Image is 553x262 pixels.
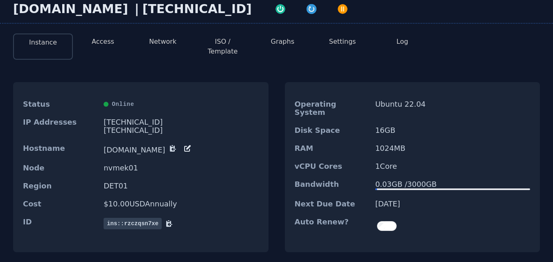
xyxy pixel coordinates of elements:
dd: 1024 MB [375,144,530,152]
dt: RAM [295,144,369,152]
div: 0.03 GB / 3000 GB [375,180,530,188]
dd: [DATE] [375,200,530,208]
dt: Disk Space [295,126,369,134]
dd: DET01 [104,182,258,190]
dt: Region [23,182,97,190]
button: Access [92,37,114,47]
dt: Bandwidth [295,180,369,190]
dd: Ubuntu 22.04 [375,100,530,116]
button: ISO / Template [199,37,246,56]
div: Online [104,100,258,108]
dt: Hostname [23,144,97,154]
button: Settings [329,37,356,47]
dt: Next Due Date [295,200,369,208]
div: [TECHNICAL_ID] [104,126,258,134]
button: Instance [29,38,57,47]
button: Power Off [327,2,358,15]
button: Graphs [271,37,294,47]
dt: Cost [23,200,97,208]
span: ins::rzczqsn7xe [104,218,162,229]
dt: Node [23,164,97,172]
dd: nvmek01 [104,164,258,172]
dd: 16 GB [375,126,530,134]
dd: $ 10.00 USD Annually [104,200,258,208]
dt: Operating System [295,100,369,116]
button: Log [397,37,409,47]
div: [TECHNICAL_ID] [104,118,258,126]
div: [TECHNICAL_ID] [142,2,252,16]
dt: Auto Renew? [295,218,369,234]
img: Restart [306,3,317,15]
img: Power Off [337,3,348,15]
button: Network [149,37,176,47]
div: [DOMAIN_NAME] [13,2,131,16]
dd: 1 Core [375,162,530,170]
dt: vCPU Cores [295,162,369,170]
dt: Status [23,100,97,108]
img: Power On [275,3,286,15]
button: Restart [296,2,327,15]
button: Power On [265,2,296,15]
dd: [DOMAIN_NAME] [104,144,258,154]
dt: IP Addresses [23,118,97,134]
dt: ID [23,218,97,229]
div: | [131,2,142,16]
